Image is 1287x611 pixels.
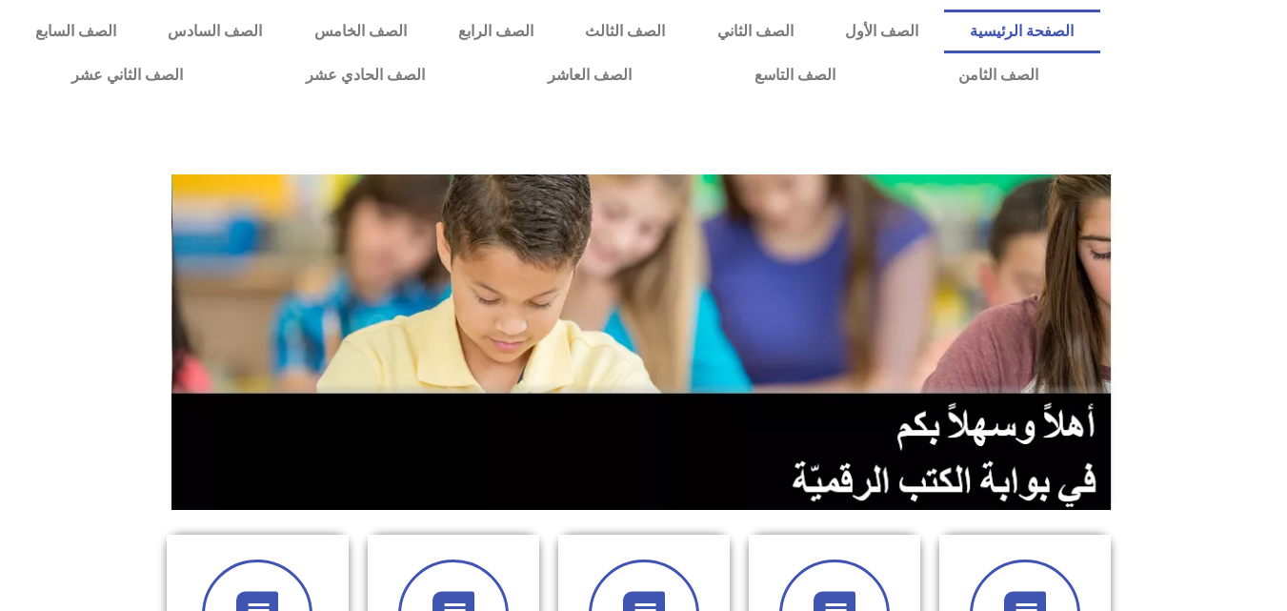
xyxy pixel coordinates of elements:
[142,10,288,53] a: الصف السادس
[244,53,486,97] a: الصف الحادي عشر
[692,10,819,53] a: الصف الثاني
[693,53,896,97] a: الصف التاسع
[819,10,944,53] a: الصف الأول
[10,53,244,97] a: الصف الثاني عشر
[289,10,432,53] a: الصف الخامس
[486,53,693,97] a: الصف العاشر
[432,10,559,53] a: الصف الرابع
[944,10,1099,53] a: الصفحة الرئيسية
[896,53,1099,97] a: الصف الثامن
[10,10,142,53] a: الصف السابع
[559,10,691,53] a: الصف الثالث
